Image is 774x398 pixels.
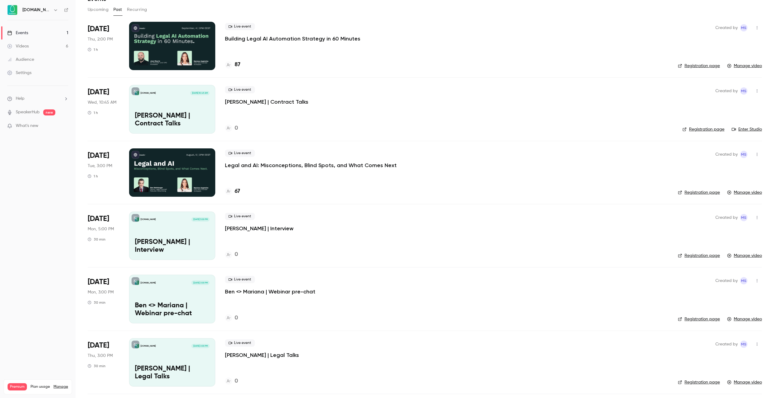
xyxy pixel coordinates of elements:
[190,91,209,95] span: [DATE] 10:45 AM
[715,87,738,95] span: Created by
[129,212,215,260] a: Nate Kostelnik | Interview [DOMAIN_NAME][DATE] 5:00 PM[PERSON_NAME] | Interview
[88,277,109,287] span: [DATE]
[727,253,762,259] a: Manage video
[741,341,746,348] span: MS
[88,289,114,295] span: Mon, 3:00 PM
[54,384,68,389] a: Manage
[88,87,109,97] span: [DATE]
[715,277,738,284] span: Created by
[235,124,238,132] h4: 0
[88,85,119,133] div: Sep 3 Wed, 10:45 AM (Europe/Kiev)
[678,63,720,69] a: Registration page
[135,238,210,254] p: [PERSON_NAME] | Interview
[88,353,113,359] span: Thu, 3:00 PM
[741,24,746,31] span: MS
[88,163,112,169] span: Tue, 3:00 PM
[141,92,156,95] p: [DOMAIN_NAME]
[141,345,156,348] p: [DOMAIN_NAME]
[113,5,122,15] button: Past
[225,314,238,322] a: 0
[7,70,31,76] div: Settings
[88,364,106,368] div: 30 min
[127,5,147,15] button: Recurring
[141,281,156,284] p: [DOMAIN_NAME]
[225,150,255,157] span: Live event
[88,341,109,350] span: [DATE]
[88,47,98,52] div: 1 h
[678,379,720,385] a: Registration page
[31,384,50,389] span: Plan usage
[740,24,747,31] span: Marie Skachko
[235,314,238,322] h4: 0
[225,213,255,220] span: Live event
[235,187,240,196] h4: 67
[88,36,113,42] span: Thu, 2:00 PM
[43,109,55,115] span: new
[88,5,109,15] button: Upcoming
[88,275,119,323] div: Jul 21 Mon, 3:00 PM (Europe/Tallinn)
[88,148,119,197] div: Aug 5 Tue, 3:00 PM (Europe/Tallinn)
[225,61,240,69] a: 87
[225,276,255,283] span: Live event
[129,275,215,323] a: Ben <> Mariana | Webinar pre-chat[DOMAIN_NAME][DATE] 3:00 PMBen <> Mariana | Webinar pre-chat
[16,123,38,129] span: What's new
[225,35,360,42] a: Building Legal AI Automation Strategy in 60 Minutes
[88,22,119,70] div: Sep 4 Thu, 2:00 PM (Europe/Tallinn)
[741,87,746,95] span: MS
[235,377,238,385] h4: 0
[715,341,738,348] span: Created by
[682,126,724,132] a: Registration page
[191,280,209,285] span: [DATE] 3:00 PM
[88,99,116,105] span: Wed, 10:45 AM
[727,189,762,196] a: Manage video
[7,30,28,36] div: Events
[741,214,746,221] span: MS
[225,251,238,259] a: 0
[225,187,240,196] a: 67
[7,43,29,49] div: Videos
[225,351,299,359] a: [PERSON_NAME] | Legal Talks
[225,339,255,347] span: Live event
[741,151,746,158] span: MS
[88,151,109,160] span: [DATE]
[88,300,106,305] div: 30 min
[16,109,40,115] a: SpeakerHub
[715,151,738,158] span: Created by
[191,344,209,348] span: [DATE] 3:00 PM
[235,61,240,69] h4: 87
[88,226,114,232] span: Mon, 5:00 PM
[8,383,27,390] span: Premium
[225,377,238,385] a: 0
[135,365,210,381] p: [PERSON_NAME] | Legal Talks
[225,162,397,169] a: Legal and AI: Misconceptions, Blind Spots, and What Comes Next
[141,218,156,221] p: [DOMAIN_NAME]
[16,95,24,102] span: Help
[678,316,720,322] a: Registration page
[129,85,215,133] a: Tom | Contract Talks[DOMAIN_NAME][DATE] 10:45 AM[PERSON_NAME] | Contract Talks
[225,98,308,105] a: [PERSON_NAME] | Contract Talks
[740,87,747,95] span: Marie Skachko
[740,341,747,348] span: Marie Skachko
[88,174,98,179] div: 1 h
[741,277,746,284] span: MS
[740,151,747,158] span: Marie Skachko
[7,95,68,102] li: help-dropdown-opener
[22,7,51,13] h6: [DOMAIN_NAME]
[8,5,17,15] img: Avokaado.io
[225,225,294,232] a: [PERSON_NAME] | Interview
[727,63,762,69] a: Manage video
[727,379,762,385] a: Manage video
[88,237,106,242] div: 30 min
[88,338,119,387] div: Jul 17 Thu, 3:00 PM (Europe/Tallinn)
[129,338,215,387] a: Antti Innanen | Legal Talks[DOMAIN_NAME][DATE] 3:00 PM[PERSON_NAME] | Legal Talks
[225,124,238,132] a: 0
[225,288,315,295] a: Ben <> Mariana | Webinar pre-chat
[88,24,109,34] span: [DATE]
[88,212,119,260] div: Aug 4 Mon, 5:00 PM (Europe/Tallinn)
[61,123,68,129] iframe: Noticeable Trigger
